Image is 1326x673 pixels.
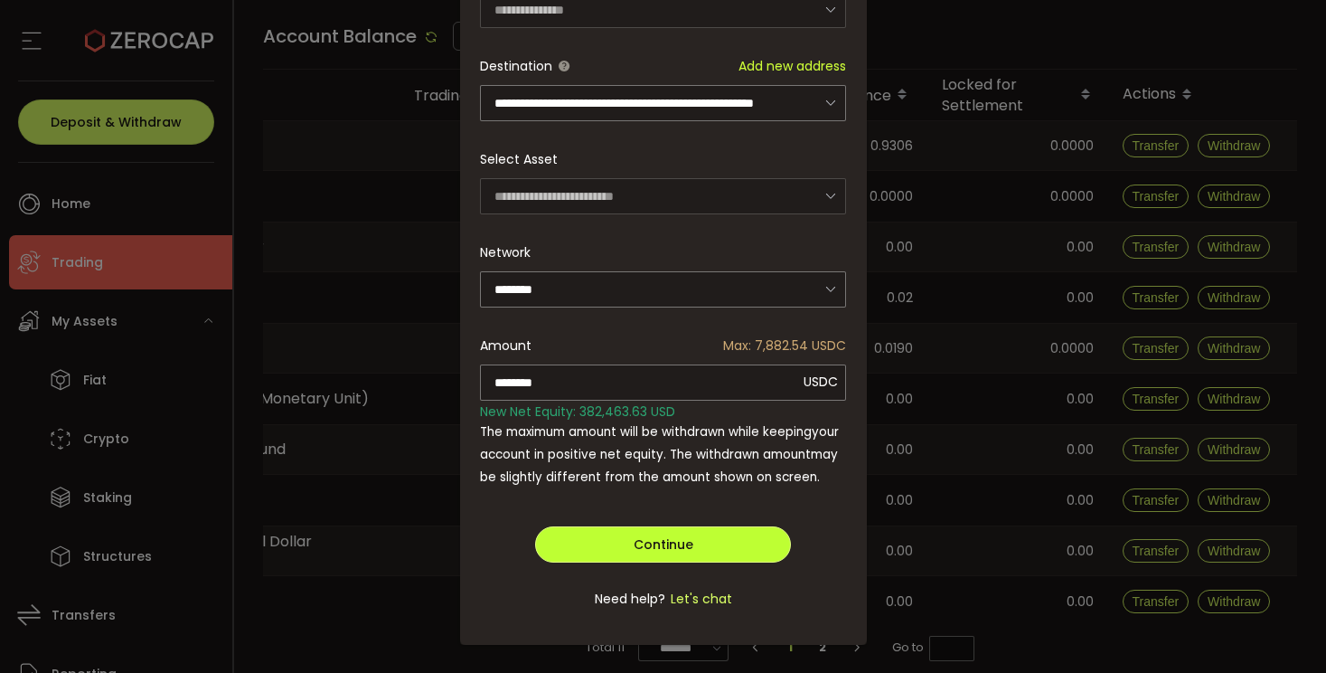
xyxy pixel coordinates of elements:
[665,590,732,608] span: Let's chat
[634,536,693,554] span: Continue
[480,403,675,421] span: New Net Equity: 382,463.63 USD
[738,57,846,75] span: Add new address
[480,243,531,261] label: Network
[480,327,531,364] span: Amount
[535,526,792,563] button: Continue
[480,150,558,168] label: Select Asset
[804,373,838,391] span: USDC
[480,423,812,441] span: The maximum amount will be withdrawn while keeping
[595,590,665,608] span: Need help?
[480,57,552,75] span: Destination
[480,423,839,463] span: your account in positive net equity. The withdrawn amount
[723,327,846,364] span: Max: 7,882.54 USDC
[480,446,838,486] span: may be slightly different from the amount shown on screen.
[1236,586,1326,673] iframe: Chat Widget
